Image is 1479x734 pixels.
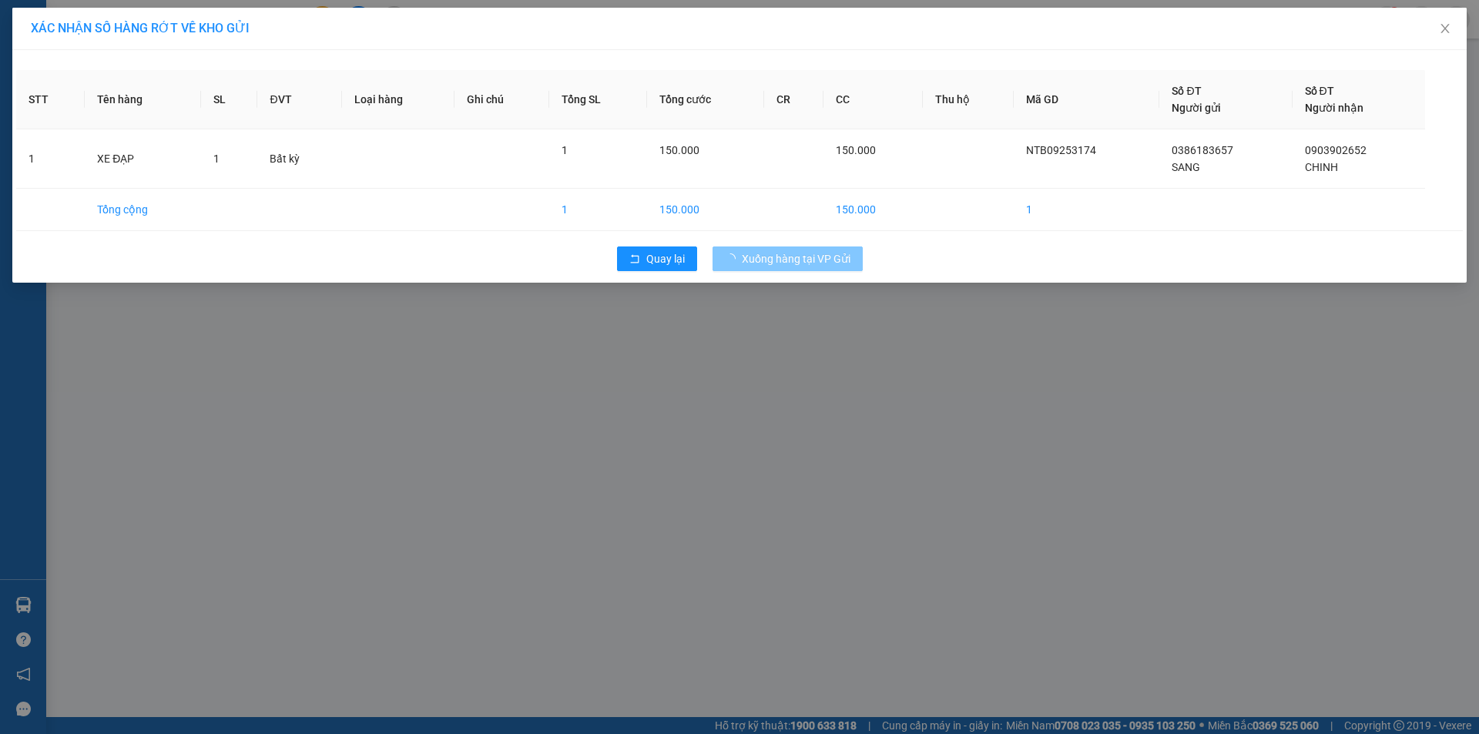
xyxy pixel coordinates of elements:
[1014,189,1159,231] td: 1
[646,250,685,267] span: Quay lại
[1172,102,1221,114] span: Người gửi
[823,70,923,129] th: CC
[1026,144,1096,156] span: NTB09253174
[257,129,341,189] td: Bất kỳ
[1439,22,1451,35] span: close
[85,129,201,189] td: XE ĐẠP
[342,70,454,129] th: Loại hàng
[1172,85,1201,97] span: Số ĐT
[823,189,923,231] td: 150.000
[1172,144,1233,156] span: 0386183657
[1424,8,1467,51] button: Close
[549,189,648,231] td: 1
[16,70,85,129] th: STT
[454,70,549,129] th: Ghi chú
[257,70,341,129] th: ĐVT
[201,70,258,129] th: SL
[1172,161,1200,173] span: SANG
[629,253,640,266] span: rollback
[1305,85,1334,97] span: Số ĐT
[1305,161,1338,173] span: CHINH
[1305,102,1363,114] span: Người nhận
[764,70,823,129] th: CR
[562,144,568,156] span: 1
[659,144,699,156] span: 150.000
[647,70,764,129] th: Tổng cước
[16,129,85,189] td: 1
[1014,70,1159,129] th: Mã GD
[647,189,764,231] td: 150.000
[617,246,697,271] button: rollbackQuay lại
[836,144,876,156] span: 150.000
[713,246,863,271] button: Xuống hàng tại VP Gửi
[923,70,1014,129] th: Thu hộ
[31,21,250,35] span: XÁC NHẬN SỐ HÀNG RỚT VỀ KHO GỬI
[85,70,201,129] th: Tên hàng
[742,250,850,267] span: Xuống hàng tại VP Gửi
[85,189,201,231] td: Tổng cộng
[725,253,742,264] span: loading
[213,152,220,165] span: 1
[549,70,648,129] th: Tổng SL
[1305,144,1367,156] span: 0903902652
